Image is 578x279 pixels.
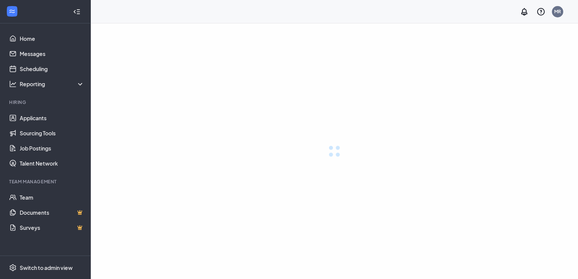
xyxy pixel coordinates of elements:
div: Reporting [20,80,85,88]
svg: WorkstreamLogo [8,8,16,15]
a: Applicants [20,110,84,126]
div: Switch to admin view [20,264,73,271]
div: MR [554,8,561,15]
svg: QuestionInfo [536,7,545,16]
svg: Notifications [520,7,529,16]
a: Home [20,31,84,46]
svg: Analysis [9,80,17,88]
a: Scheduling [20,61,84,76]
div: Hiring [9,99,83,105]
svg: Collapse [73,8,81,15]
a: SurveysCrown [20,220,84,235]
a: Sourcing Tools [20,126,84,141]
a: DocumentsCrown [20,205,84,220]
a: Team [20,190,84,205]
a: Talent Network [20,156,84,171]
div: Team Management [9,178,83,185]
a: Messages [20,46,84,61]
a: Job Postings [20,141,84,156]
svg: Settings [9,264,17,271]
